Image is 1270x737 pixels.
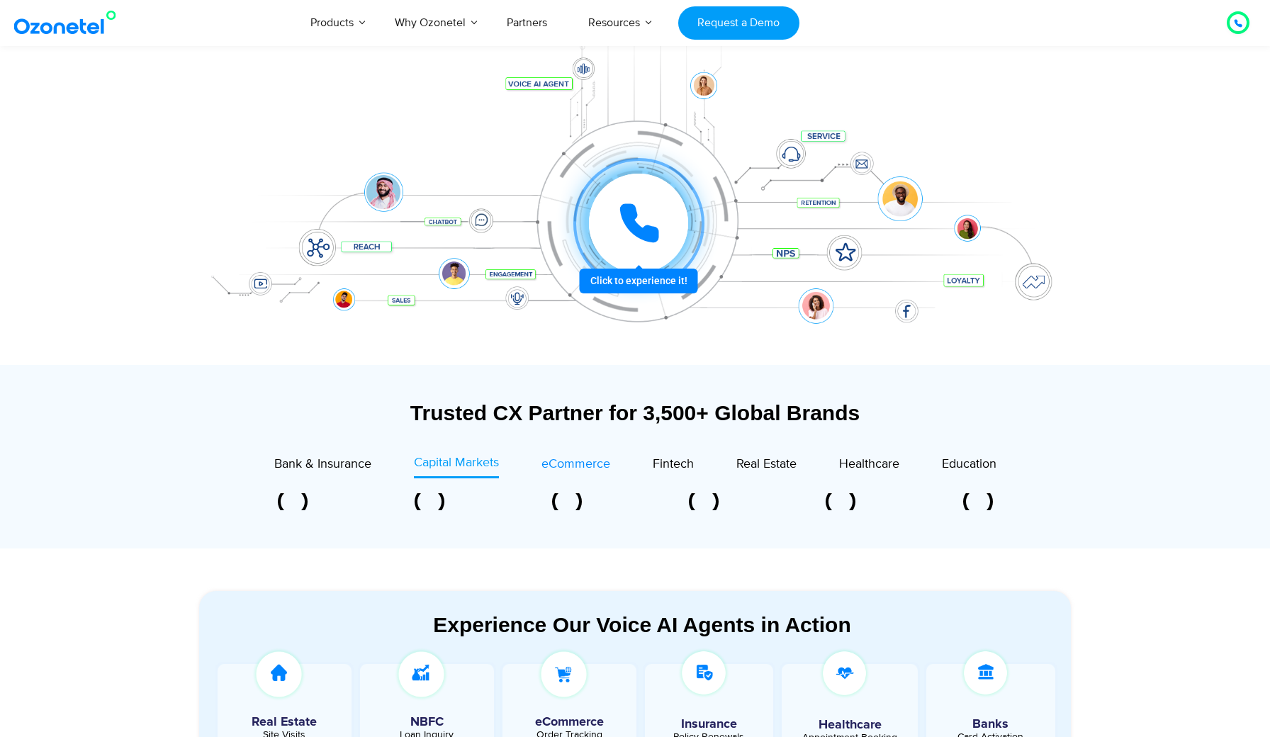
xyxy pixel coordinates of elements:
[367,716,487,728] h5: NBFC
[653,454,694,478] a: Fintech
[736,454,797,478] a: Real Estate
[942,456,996,472] span: Education
[736,456,797,472] span: Real Estate
[541,454,610,478] a: eCommerce
[225,716,344,728] h5: Real Estate
[678,6,799,40] a: Request a Demo
[510,716,629,728] h5: eCommerce
[213,612,1071,637] div: Experience Our Voice AI Agents in Action
[792,719,907,731] h5: Healthcare
[652,718,767,731] h5: Insurance
[942,454,996,478] a: Education
[199,400,1071,425] div: Trusted CX Partner for 3,500+ Global Brands
[274,456,371,472] span: Bank & Insurance
[414,455,499,471] span: Capital Markets
[249,493,1021,510] div: Image Carousel
[653,456,694,472] span: Fintech
[541,456,610,472] span: eCommerce
[274,454,371,478] a: Bank & Insurance
[839,456,899,472] span: Healthcare
[414,454,499,478] a: Capital Markets
[933,718,1048,731] h5: Banks
[839,454,899,478] a: Healthcare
